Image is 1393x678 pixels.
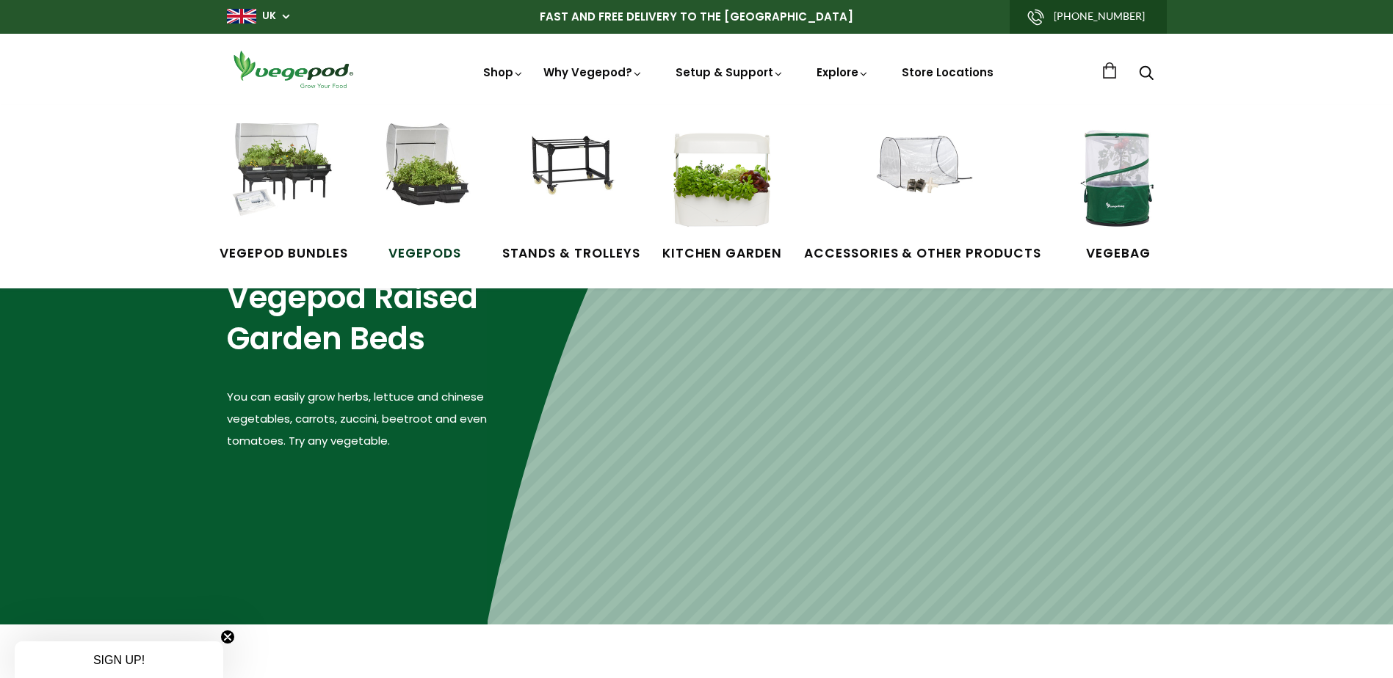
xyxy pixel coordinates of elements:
[220,123,347,263] a: Vegepod Bundles
[667,123,777,233] img: Kitchen Garden
[227,9,256,23] img: gb_large.png
[817,65,869,80] a: Explore
[370,123,480,263] a: Vegepods
[220,630,235,644] button: Close teaser
[662,244,782,263] span: Kitchen Garden
[502,123,640,263] a: Stands & Trolleys
[227,386,488,452] p: You can easily grow herbs, lettuce and chinese vegetables, carrots, zuccini, beetroot and even to...
[804,123,1041,263] a: Accessories & Other Products
[1063,123,1173,233] img: VegeBag
[370,244,480,263] span: Vegepods
[804,244,1041,263] span: Accessories & Other Products
[93,654,145,666] span: SIGN UP!
[228,123,339,233] img: Vegepod Bundles
[516,123,626,233] img: Stands & Trolleys
[227,277,488,360] h2: Vegepod Raised Garden Beds
[15,641,223,678] div: SIGN UP!Close teaser
[1139,67,1154,82] a: Search
[676,65,784,80] a: Setup & Support
[502,244,640,263] span: Stands & Trolleys
[543,65,643,80] a: Why Vegepod?
[220,244,347,263] span: Vegepod Bundles
[1063,244,1173,263] span: VegeBag
[262,9,276,23] a: UK
[662,123,782,263] a: Kitchen Garden
[902,65,994,80] a: Store Locations
[867,123,977,233] img: Accessories & Other Products
[1063,123,1173,263] a: VegeBag
[227,48,359,90] img: Vegepod
[370,123,480,233] img: Raised Garden Kits
[483,65,524,121] a: Shop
